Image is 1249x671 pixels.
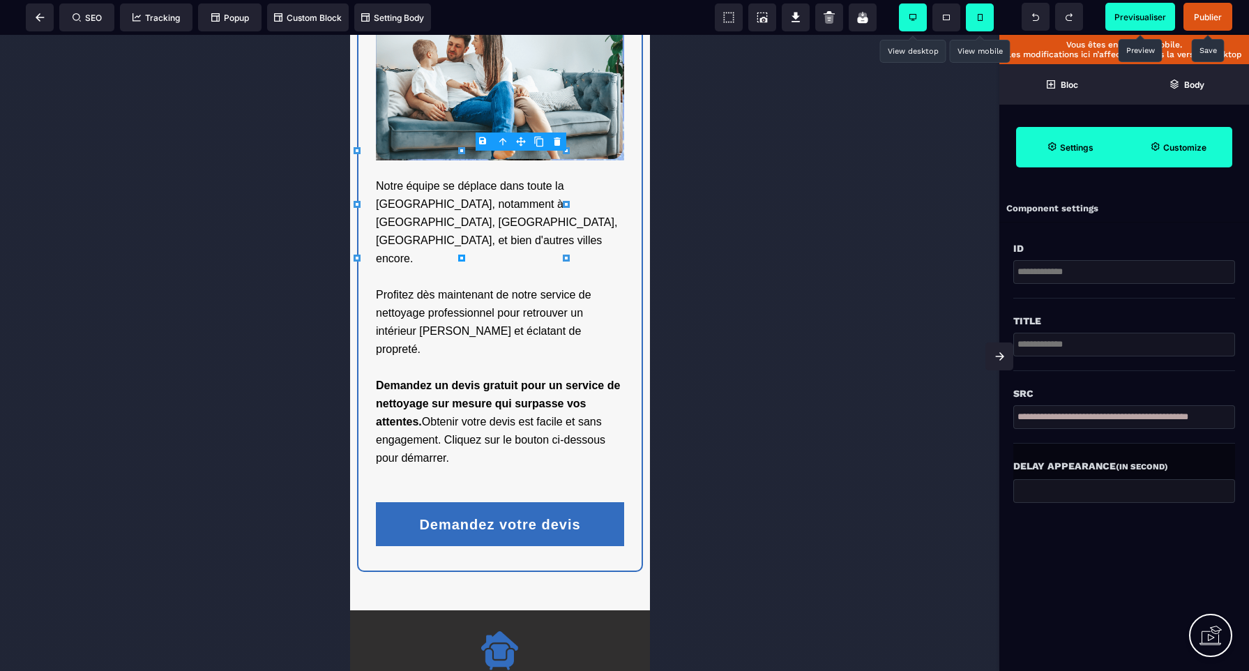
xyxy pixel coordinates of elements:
span: Open Layer Manager [1124,64,1249,105]
strong: Body [1184,80,1204,90]
div: Src [1013,385,1235,402]
span: Open Style Manager [1124,127,1232,167]
span: Open Blocks [999,64,1124,105]
div: Component settings [999,195,1249,223]
div: Delay Appearance [1013,458,1235,475]
span: Settings [1016,127,1124,167]
span: Screenshot [748,3,776,31]
span: Custom Block [274,13,342,23]
span: Popup [211,13,249,23]
span: Previsualiser [1114,12,1166,22]
span: Setting Body [361,13,424,23]
strong: Customize [1163,142,1206,153]
strong: Settings [1060,142,1093,153]
small: (in second) [1116,462,1168,472]
span: View components [715,3,743,31]
span: Tracking [133,13,180,23]
span: SEO [73,13,102,23]
span: Preview [1105,3,1175,31]
text: Notre équipe se déplace dans toute la [GEOGRAPHIC_DATA], notamment à [GEOGRAPHIC_DATA], [GEOGRAPH... [26,139,274,436]
b: Demandez un devis gratuit pour un service de nettoyage sur mesure qui surpasse vos attentes. [26,345,273,393]
button: Demandez votre devis [26,467,274,511]
span: Publier [1194,12,1222,22]
strong: Bloc [1061,80,1078,90]
div: Id [1013,240,1235,257]
img: 8380f439cce91c7d960a2cb69e9dd7df_65e0ce3fe8fb8_logo_wihte_netoyage-expert.png [94,596,206,661]
div: Title [1013,312,1235,329]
